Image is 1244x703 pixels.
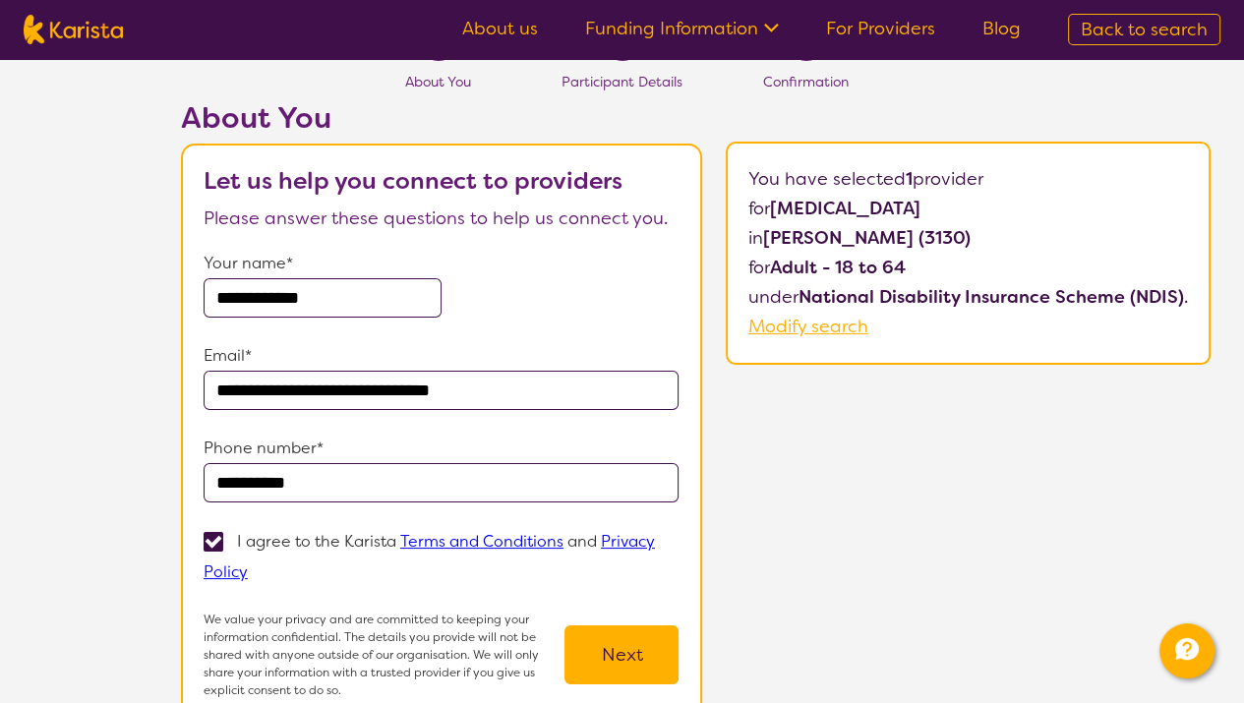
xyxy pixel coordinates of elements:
[564,625,679,684] button: Next
[204,611,565,699] p: We value your privacy and are committed to keeping your information confidential. The details you...
[400,531,563,552] a: Terms and Conditions
[204,531,655,582] p: I agree to the Karista and
[748,253,1188,282] p: for
[763,226,971,250] b: [PERSON_NAME] (3130)
[181,100,702,136] h2: About You
[748,223,1188,253] p: in
[562,73,682,90] span: Participant Details
[799,285,1184,309] b: National Disability Insurance Scheme (NDIS)
[826,17,935,40] a: For Providers
[748,194,1188,223] p: for
[204,341,680,371] p: Email*
[204,531,655,582] a: Privacy Policy
[770,197,920,220] b: [MEDICAL_DATA]
[763,73,849,90] span: Confirmation
[1081,18,1208,41] span: Back to search
[462,17,538,40] a: About us
[770,256,906,279] b: Adult - 18 to 64
[906,167,913,191] b: 1
[748,164,1188,194] p: You have selected provider
[24,15,123,44] img: Karista logo
[204,165,622,197] b: Let us help you connect to providers
[1159,623,1214,678] button: Channel Menu
[405,73,471,90] span: About You
[204,204,680,233] p: Please answer these questions to help us connect you.
[982,17,1021,40] a: Blog
[748,315,868,338] a: Modify search
[204,249,680,278] p: Your name*
[748,282,1188,312] p: under .
[585,17,779,40] a: Funding Information
[204,434,680,463] p: Phone number*
[1068,14,1220,45] a: Back to search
